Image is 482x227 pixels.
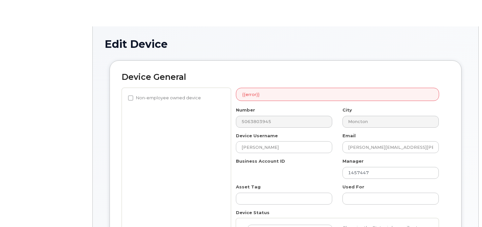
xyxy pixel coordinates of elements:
div: {{error}} [236,88,439,101]
label: Used For [342,184,364,190]
label: Asset Tag [236,184,261,190]
h1: Edit Device [105,38,466,50]
label: Device Status [236,210,270,216]
label: Email [342,133,356,139]
label: City [342,107,352,113]
label: Business Account ID [236,158,285,164]
input: Non-employee owned device [128,95,133,101]
label: Device Username [236,133,278,139]
label: Manager [342,158,364,164]
label: Number [236,107,255,113]
input: Select manager [342,167,439,179]
label: Non-employee owned device [128,94,201,102]
h2: Device General [122,73,449,82]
